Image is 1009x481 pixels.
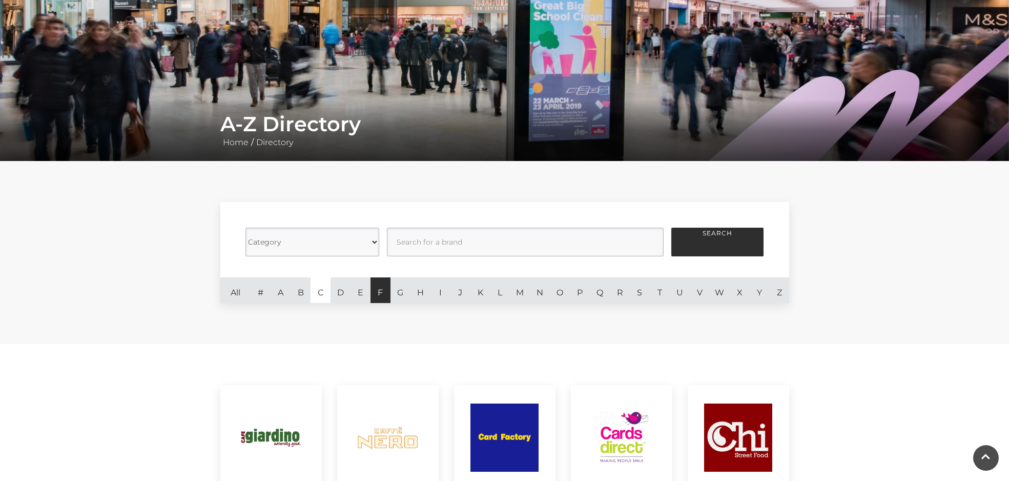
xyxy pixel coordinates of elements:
a: F [370,277,390,303]
a: C [311,277,331,303]
a: G [390,277,410,303]
a: All [220,277,251,303]
a: L [490,277,510,303]
a: I [430,277,450,303]
a: U [670,277,690,303]
a: M [510,277,530,303]
a: Home [220,137,251,147]
a: Y [750,277,770,303]
h1: A-Z Directory [220,112,789,136]
a: R [610,277,630,303]
a: B [291,277,311,303]
a: O [550,277,570,303]
a: Z [769,277,789,303]
a: # [251,277,271,303]
a: H [410,277,430,303]
a: Q [590,277,610,303]
a: E [351,277,370,303]
a: T [650,277,670,303]
button: Search [671,228,764,256]
a: P [570,277,590,303]
a: V [690,277,710,303]
a: D [331,277,351,303]
a: N [530,277,550,303]
input: Search for a brand [387,228,664,256]
a: Directory [254,137,296,147]
a: S [630,277,650,303]
div: / [213,112,797,149]
a: K [470,277,490,303]
a: A [271,277,291,303]
a: X [730,277,750,303]
a: J [450,277,470,303]
a: W [710,277,730,303]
